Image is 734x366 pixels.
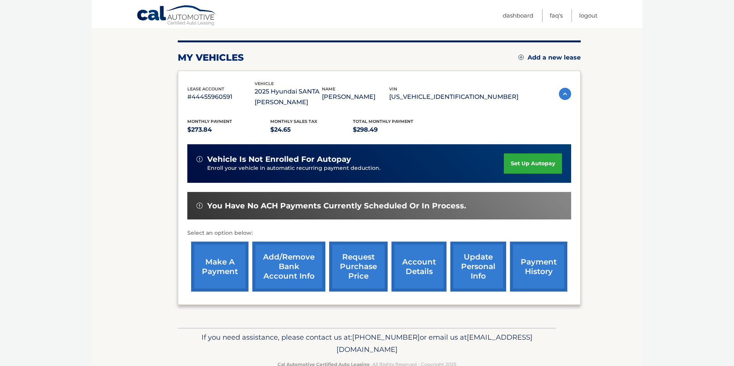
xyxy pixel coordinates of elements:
p: 2025 Hyundai SANTA [PERSON_NAME] [255,86,322,108]
span: Monthly Payment [187,119,232,124]
a: Add/Remove bank account info [252,242,325,292]
p: #44455960591 [187,92,255,102]
span: Monthly sales Tax [270,119,317,124]
span: vehicle is not enrolled for autopay [207,155,351,164]
img: alert-white.svg [196,203,203,209]
span: name [322,86,335,92]
p: [PERSON_NAME] [322,92,389,102]
p: $273.84 [187,124,270,135]
span: Total Monthly Payment [353,119,413,124]
span: vehicle [255,81,274,86]
p: [US_VEHICLE_IDENTIFICATION_NUMBER] [389,92,518,102]
a: FAQ's [550,9,563,22]
a: payment history [510,242,567,292]
p: Select an option below: [187,229,571,238]
a: Cal Automotive [136,5,217,27]
a: account details [391,242,447,292]
a: Logout [579,9,598,22]
span: [EMAIL_ADDRESS][DOMAIN_NAME] [336,333,533,354]
p: Enroll your vehicle in automatic recurring payment deduction. [207,164,504,173]
span: vin [389,86,397,92]
h2: my vehicles [178,52,244,63]
span: You have no ACH payments currently scheduled or in process. [207,201,466,211]
a: Add a new lease [518,54,581,61]
p: $298.49 [353,124,436,135]
span: [PHONE_NUMBER] [352,333,420,342]
a: make a payment [191,242,248,292]
a: Dashboard [503,9,533,22]
a: update personal info [450,242,506,292]
img: alert-white.svg [196,156,203,162]
p: $24.65 [270,124,353,135]
img: accordion-active.svg [559,88,571,100]
span: lease account [187,86,224,92]
img: add.svg [518,55,524,60]
p: If you need assistance, please contact us at: or email us at [183,331,551,356]
a: set up autopay [504,153,562,174]
a: request purchase price [329,242,388,292]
